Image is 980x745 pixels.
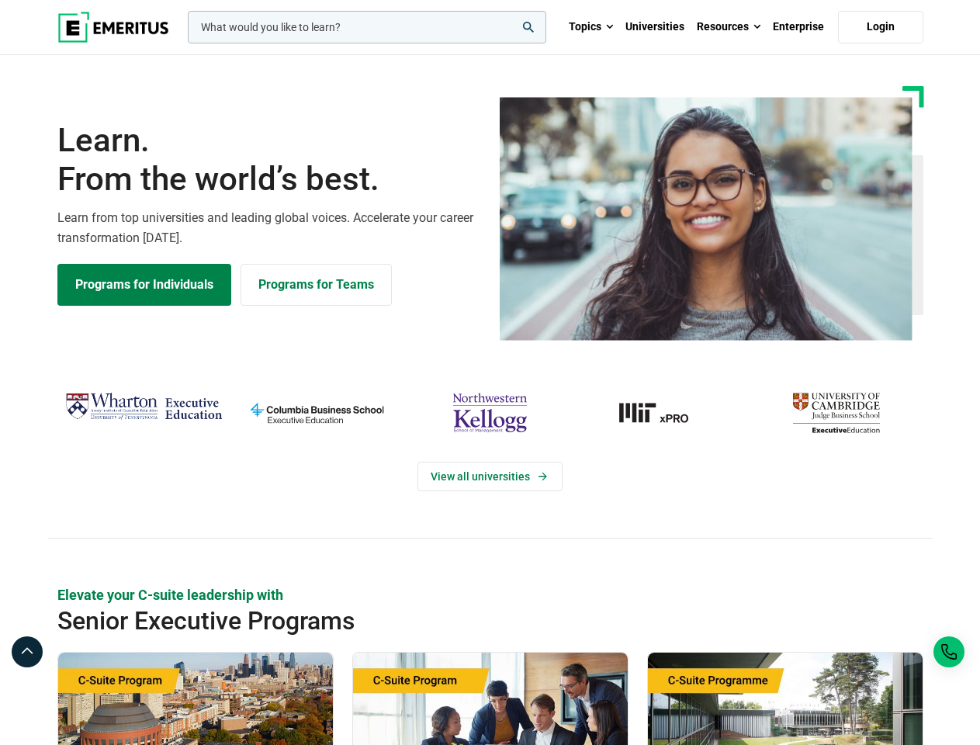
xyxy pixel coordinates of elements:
input: woocommerce-product-search-field-0 [188,11,546,43]
img: Wharton Executive Education [65,387,223,426]
p: Elevate your C-suite leadership with [57,585,923,605]
a: View Universities [417,462,563,491]
img: MIT xPRO [584,387,742,438]
img: Learn from the world's best [500,97,912,341]
h2: Senior Executive Programs [57,605,836,636]
a: Login [838,11,923,43]
p: Learn from top universities and leading global voices. Accelerate your career transformation [DATE]. [57,208,481,248]
img: cambridge-judge-business-school [757,387,915,438]
h1: Learn. [57,121,481,199]
a: MIT-xPRO [584,387,742,438]
img: columbia-business-school [238,387,396,438]
img: northwestern-kellogg [411,387,569,438]
a: Explore Programs [57,264,231,306]
a: Explore for Business [241,264,392,306]
span: From the world’s best. [57,160,481,199]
